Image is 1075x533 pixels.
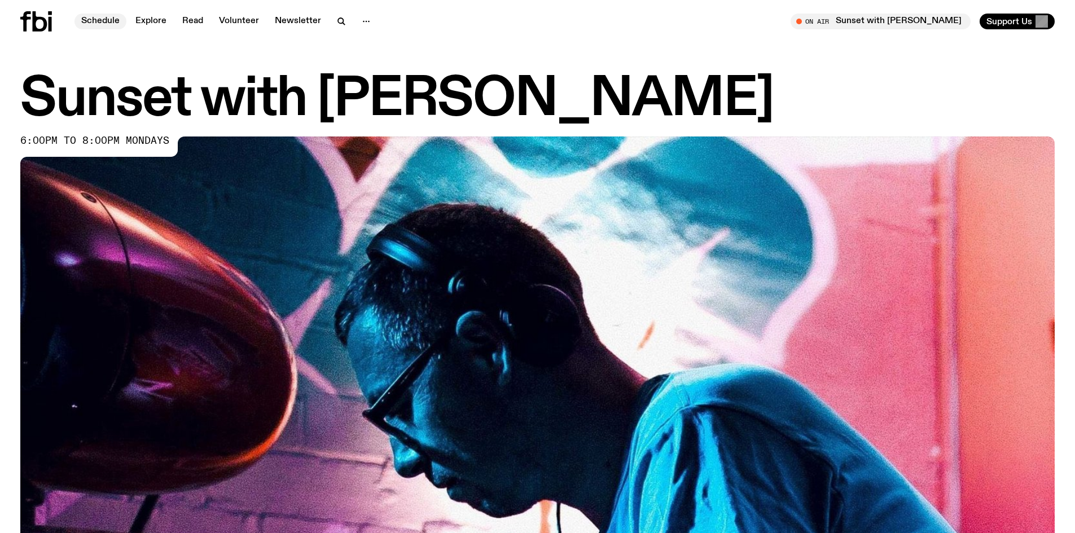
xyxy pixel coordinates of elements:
a: Explore [129,14,173,29]
span: 6:00pm to 8:00pm mondays [20,136,169,146]
a: Volunteer [212,14,266,29]
a: Schedule [74,14,126,29]
button: Support Us [980,14,1055,29]
span: Support Us [986,16,1032,27]
a: Read [175,14,210,29]
h1: Sunset with [PERSON_NAME] [20,74,1055,125]
a: Newsletter [268,14,328,29]
button: On AirSunset with [PERSON_NAME] [791,14,971,29]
